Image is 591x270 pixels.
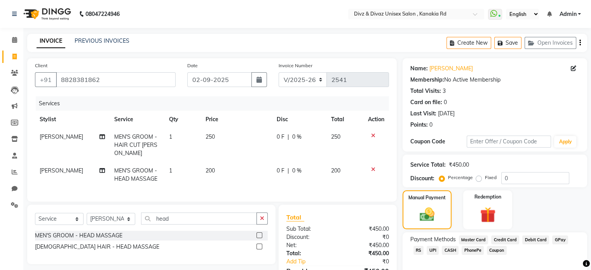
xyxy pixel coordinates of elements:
span: Credit Card [491,235,519,244]
span: RS [413,246,424,255]
input: Search or Scan [141,213,257,225]
span: [PERSON_NAME] [40,167,83,174]
span: Master Card [459,235,488,244]
div: Membership: [410,76,444,84]
span: 0 % [292,133,302,141]
div: 3 [443,87,446,95]
th: Action [363,111,389,128]
span: 0 F [277,133,284,141]
span: | [288,167,289,175]
span: Coupon [487,246,507,255]
div: 0 [429,121,432,129]
a: [PERSON_NAME] [429,64,473,73]
span: 250 [331,133,340,140]
span: 250 [206,133,215,140]
span: 200 [331,167,340,174]
div: ₹450.00 [338,249,395,258]
span: 0 % [292,167,302,175]
div: ₹0 [338,233,395,241]
button: Create New [446,37,491,49]
span: 1 [169,167,172,174]
th: Price [201,111,272,128]
div: Discount: [410,174,434,183]
th: Service [110,111,164,128]
div: Last Visit: [410,110,436,118]
span: GPay [552,235,568,244]
div: Card on file: [410,98,442,106]
a: PREVIOUS INVOICES [75,37,129,44]
button: +91 [35,72,57,87]
div: ₹0 [347,258,394,266]
div: Service Total: [410,161,446,169]
div: [DATE] [438,110,455,118]
span: Debit Card [522,235,549,244]
span: 1 [169,133,172,140]
a: INVOICE [37,34,65,48]
label: Manual Payment [408,194,446,201]
th: Disc [272,111,326,128]
button: Open Invoices [525,37,576,49]
div: [DEMOGRAPHIC_DATA] HAIR - HEAD MASSAGE [35,243,159,251]
span: Admin [559,10,576,18]
div: Net: [281,241,338,249]
div: Total Visits: [410,87,441,95]
img: _gift.svg [475,205,500,225]
label: Client [35,62,47,69]
label: Invoice Number [279,62,312,69]
input: Search by Name/Mobile/Email/Code [56,72,176,87]
span: [PERSON_NAME] [40,133,83,140]
span: MEN'S GROOM - HAIR CUT [PERSON_NAME] [114,133,157,157]
span: CASH [442,246,459,255]
a: Add Tip [281,258,347,266]
div: MEN'S GROOM - HEAD MASSAGE [35,232,122,240]
b: 08047224946 [85,3,120,25]
button: Apply [554,136,576,148]
div: Name: [410,64,428,73]
span: Total [286,213,304,221]
span: 200 [206,167,215,174]
img: _cash.svg [415,206,439,223]
label: Fixed [485,174,497,181]
span: PhonePe [462,246,484,255]
div: Total: [281,249,338,258]
div: 0 [444,98,447,106]
th: Total [326,111,363,128]
span: 0 F [277,167,284,175]
button: Save [494,37,521,49]
div: Coupon Code [410,138,467,146]
div: Services [36,96,395,111]
th: Qty [164,111,201,128]
div: Points: [410,121,428,129]
label: Percentage [448,174,473,181]
span: Payment Methods [410,235,456,244]
div: ₹450.00 [338,225,395,233]
div: ₹450.00 [338,241,395,249]
label: Date [187,62,198,69]
div: ₹450.00 [449,161,469,169]
label: Redemption [474,193,501,200]
img: logo [20,3,73,25]
span: UPI [427,246,439,255]
span: MEN'S GROOM - HEAD MASSAGE [114,167,157,182]
div: Discount: [281,233,338,241]
input: Enter Offer / Coupon Code [467,136,551,148]
th: Stylist [35,111,110,128]
div: No Active Membership [410,76,579,84]
div: Sub Total: [281,225,338,233]
span: | [288,133,289,141]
